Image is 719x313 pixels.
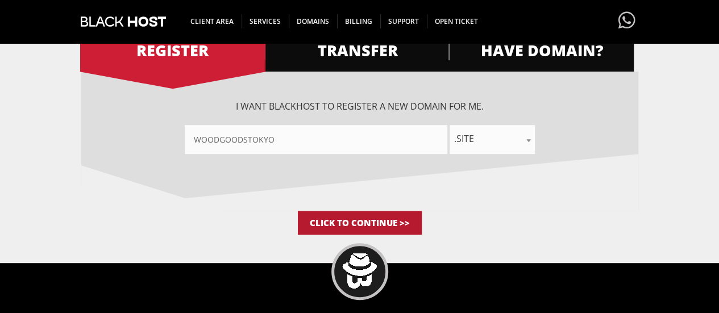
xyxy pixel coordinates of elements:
span: Billing [337,14,381,28]
span: CLIENT AREA [182,14,242,28]
span: SERVICES [242,14,289,28]
a: HAVE DOMAIN? [448,29,634,72]
div: I want BlackHOST to register a new domain for me. [81,100,638,154]
span: .site [450,125,535,154]
span: HAVE DOMAIN? [448,40,634,60]
span: Support [380,14,427,28]
a: TRANSFER [264,29,450,72]
a: REGISTER [80,29,265,72]
img: BlackHOST mascont, Blacky. [342,253,377,289]
input: Click to Continue >> [298,211,422,235]
span: REGISTER [80,40,265,60]
span: Domains [289,14,338,28]
span: Open Ticket [427,14,486,28]
span: TRANSFER [264,40,450,60]
span: .site [450,131,535,147]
